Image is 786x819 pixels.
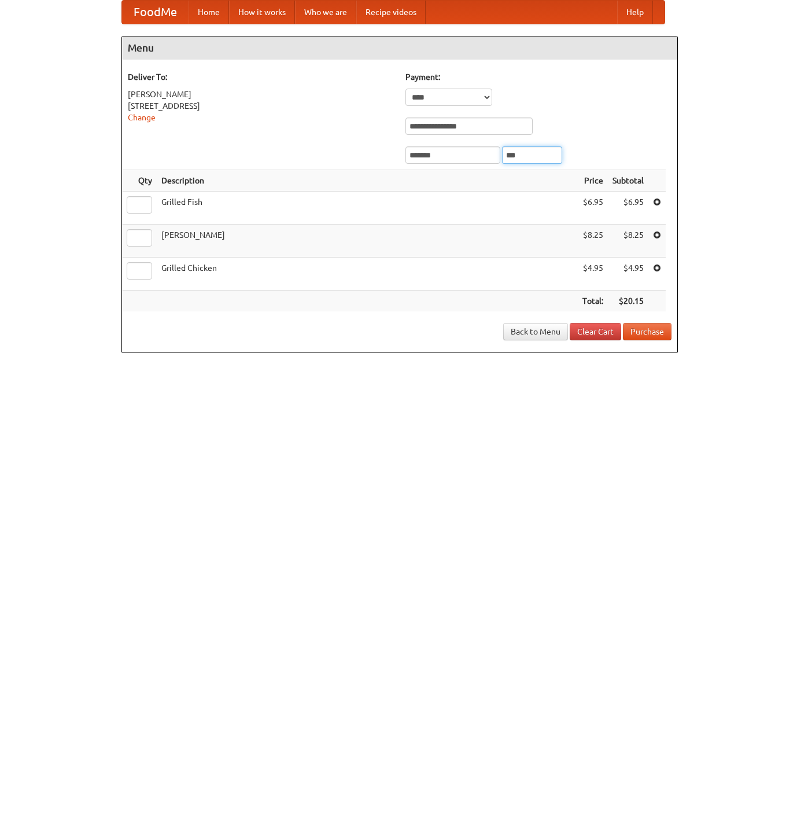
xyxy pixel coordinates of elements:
th: $20.15 [608,291,648,312]
button: Purchase [623,323,671,340]
div: [STREET_ADDRESS] [128,100,394,112]
td: $6.95 [578,192,608,225]
td: [PERSON_NAME] [157,225,578,258]
td: $8.25 [608,225,648,258]
a: Recipe videos [356,1,426,24]
a: Clear Cart [570,323,621,340]
div: [PERSON_NAME] [128,89,394,100]
td: $4.95 [578,258,608,291]
td: Grilled Chicken [157,258,578,291]
th: Description [157,170,578,192]
h4: Menu [122,36,677,60]
a: Help [617,1,653,24]
th: Qty [122,170,157,192]
h5: Deliver To: [128,71,394,83]
h5: Payment: [405,71,671,83]
td: $8.25 [578,225,608,258]
a: Who we are [295,1,356,24]
a: FoodMe [122,1,189,24]
td: $4.95 [608,258,648,291]
th: Subtotal [608,170,648,192]
a: Change [128,113,156,122]
a: Back to Menu [503,323,568,340]
th: Price [578,170,608,192]
a: How it works [229,1,295,24]
a: Home [189,1,229,24]
th: Total: [578,291,608,312]
td: $6.95 [608,192,648,225]
td: Grilled Fish [157,192,578,225]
